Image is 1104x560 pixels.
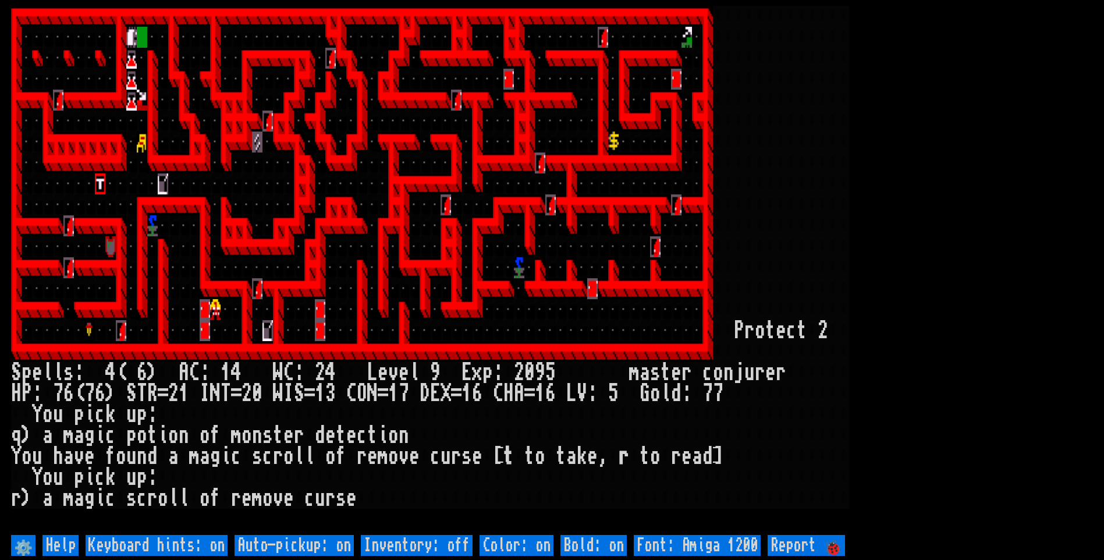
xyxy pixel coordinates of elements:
[357,446,367,467] div: r
[137,383,147,404] div: T
[283,383,294,404] div: I
[63,488,74,509] div: m
[252,488,262,509] div: m
[681,446,692,467] div: e
[587,383,598,404] div: :
[74,425,84,446] div: a
[493,362,503,383] div: :
[462,362,472,383] div: E
[566,383,577,404] div: L
[95,425,105,446] div: i
[262,446,273,467] div: c
[137,446,147,467] div: n
[472,362,482,383] div: x
[221,362,231,383] div: 1
[126,404,137,425] div: u
[11,535,36,556] input: ⚙️
[367,362,378,383] div: L
[560,535,627,556] input: Bold: on
[32,446,42,467] div: u
[346,488,357,509] div: e
[42,488,53,509] div: a
[566,446,577,467] div: a
[74,383,84,404] div: (
[242,488,252,509] div: e
[105,467,116,488] div: k
[147,362,158,383] div: )
[472,446,482,467] div: e
[53,404,63,425] div: u
[95,383,105,404] div: 6
[482,362,493,383] div: p
[587,446,598,467] div: e
[629,362,640,383] div: m
[74,404,84,425] div: p
[11,425,22,446] div: q
[315,362,325,383] div: 2
[514,362,524,383] div: 2
[235,535,354,556] input: Auto-pickup: on
[346,383,357,404] div: C
[399,383,409,404] div: 7
[619,446,629,467] div: r
[158,488,168,509] div: o
[776,362,786,383] div: r
[221,446,231,467] div: i
[462,446,472,467] div: s
[105,488,116,509] div: c
[74,467,84,488] div: p
[388,383,399,404] div: 1
[262,488,273,509] div: o
[126,383,137,404] div: S
[545,362,556,383] div: 5
[231,362,242,383] div: 4
[231,488,242,509] div: r
[53,362,63,383] div: l
[53,383,63,404] div: 7
[273,488,283,509] div: v
[430,383,441,404] div: E
[480,535,553,556] input: Color: on
[325,425,336,446] div: e
[524,446,535,467] div: t
[361,535,473,556] input: Inventory: off
[797,320,807,341] div: t
[294,446,304,467] div: l
[147,404,158,425] div: :
[273,383,283,404] div: W
[661,383,671,404] div: l
[378,446,388,467] div: m
[765,320,776,341] div: t
[116,446,126,467] div: o
[42,404,53,425] div: o
[336,446,346,467] div: f
[692,446,702,467] div: a
[765,362,776,383] div: e
[315,383,325,404] div: 1
[493,446,503,467] div: [
[325,383,336,404] div: 3
[681,383,692,404] div: :
[252,425,262,446] div: n
[315,425,325,446] div: d
[22,362,32,383] div: p
[63,425,74,446] div: m
[22,446,32,467] div: o
[503,446,514,467] div: t
[84,383,95,404] div: 7
[22,488,32,509] div: )
[179,383,189,404] div: 1
[168,488,179,509] div: l
[702,383,713,404] div: 7
[168,446,179,467] div: a
[640,362,650,383] div: a
[634,535,761,556] input: Font: Amiga 1200
[137,488,147,509] div: c
[650,362,661,383] div: s
[325,362,336,383] div: 4
[723,362,734,383] div: n
[283,362,294,383] div: C
[650,446,661,467] div: o
[640,383,650,404] div: G
[399,362,409,383] div: e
